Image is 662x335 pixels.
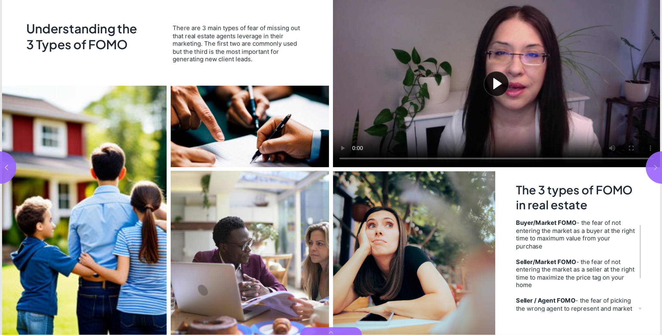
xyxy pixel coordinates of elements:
strong: Seller/Market FOMO [516,258,576,265]
h2: The 3 types of FOMO in real estate [516,182,638,213]
div: - the fear of picking the wrong agent to represent and market your property, leaving money on the... [516,297,638,320]
div: - the fear of not entering the market as a buyer at the right time to maximum value from your pur... [516,219,638,250]
h2: Understanding the 3 Types of FOMO [26,21,146,54]
span: There are 3 main types of fear of missing out that real estate agents leverage in their marketing... [173,24,300,63]
strong: Buyer/Market FOMO [516,219,577,226]
div: - the fear of not entering the market as a seller at the right time to maximize the price tag on ... [516,258,638,289]
strong: Seller / Agent FOMO [516,297,575,304]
